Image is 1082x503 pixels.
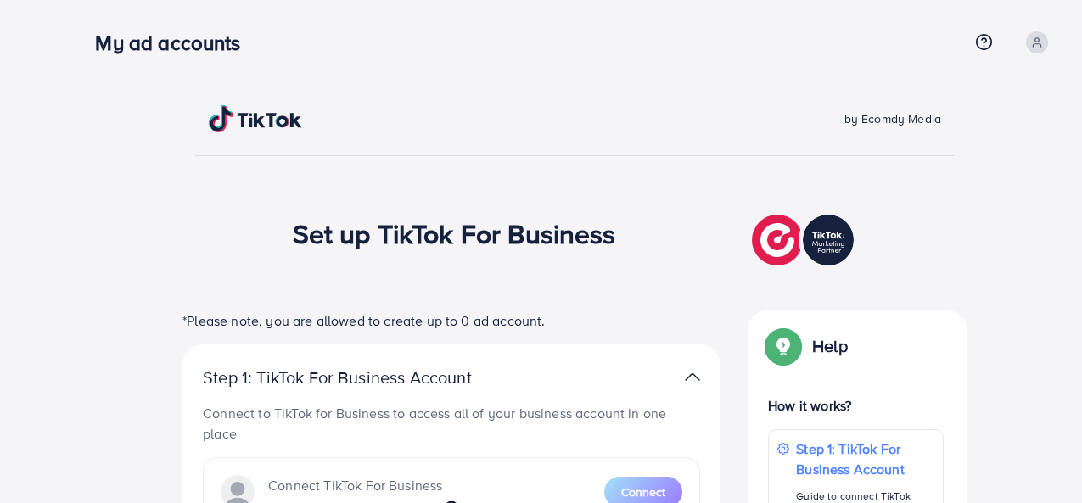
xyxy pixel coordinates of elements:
[293,217,616,249] h1: Set up TikTok For Business
[95,31,254,55] h3: My ad accounts
[752,210,858,270] img: TikTok partner
[796,439,934,479] p: Step 1: TikTok For Business Account
[812,336,848,356] p: Help
[768,331,799,361] img: Popup guide
[685,365,700,389] img: TikTok partner
[209,105,302,132] img: TikTok
[844,110,941,127] span: by Ecomdy Media
[203,367,525,388] p: Step 1: TikTok For Business Account
[768,395,944,416] p: How it works?
[182,310,720,331] p: *Please note, you are allowed to create up to 0 ad account.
